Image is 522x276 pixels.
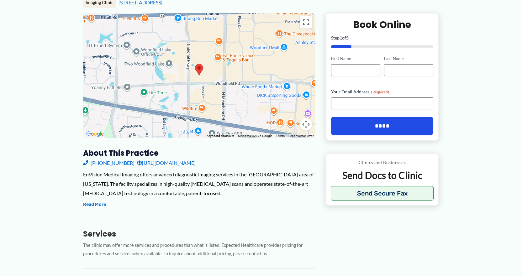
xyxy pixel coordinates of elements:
[83,148,315,158] h3: About this practice
[137,158,196,168] a: [URL][DOMAIN_NAME]
[331,36,434,40] p: Step of
[85,130,105,138] img: Google
[384,56,433,62] label: Last Name
[331,18,434,31] h2: Book Online
[83,241,315,258] p: The clinic may offer more services and procedures than what is listed. Expected Healthcare provid...
[276,134,285,138] a: Terms
[238,134,272,138] span: Map data ©2025 Google
[83,229,315,239] h3: Services
[346,35,349,40] span: 5
[83,158,134,168] a: [PHONE_NUMBER]
[207,134,234,138] button: Keyboard shortcuts
[300,118,312,131] button: Map camera controls
[331,186,434,200] button: Send Secure Fax
[331,89,434,95] label: Your Email Address
[85,130,105,138] a: Open this area in Google Maps (opens a new window)
[331,159,434,167] p: Clinics and Businesses
[83,170,315,198] div: EnVision Medical Imaging offers advanced diagnostic imaging services in the [GEOGRAPHIC_DATA] are...
[331,169,434,181] p: Send Docs to Clinic
[288,134,314,138] a: Report a map error
[371,90,389,94] span: (Required)
[83,201,106,208] button: Read More
[300,16,312,29] button: Toggle fullscreen view
[331,56,380,62] label: First Name
[340,35,342,40] span: 1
